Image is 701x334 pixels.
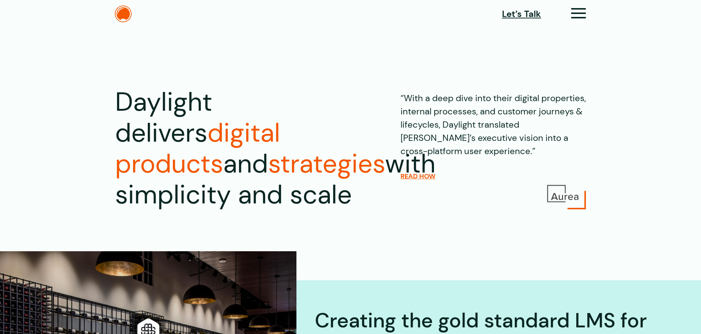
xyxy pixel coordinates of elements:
a: Let’s Talk [502,7,541,21]
img: The Daylight Studio Logo [115,6,132,22]
img: Aurea Logo [545,184,580,204]
h1: Daylight delivers and with simplicity and scale [115,87,352,210]
span: digital products [115,116,280,181]
a: READ HOW [401,172,435,180]
span: strategies [268,147,385,181]
p: “With a deep dive into their digital properties, internal processes, and customer journeys & life... [401,87,586,158]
